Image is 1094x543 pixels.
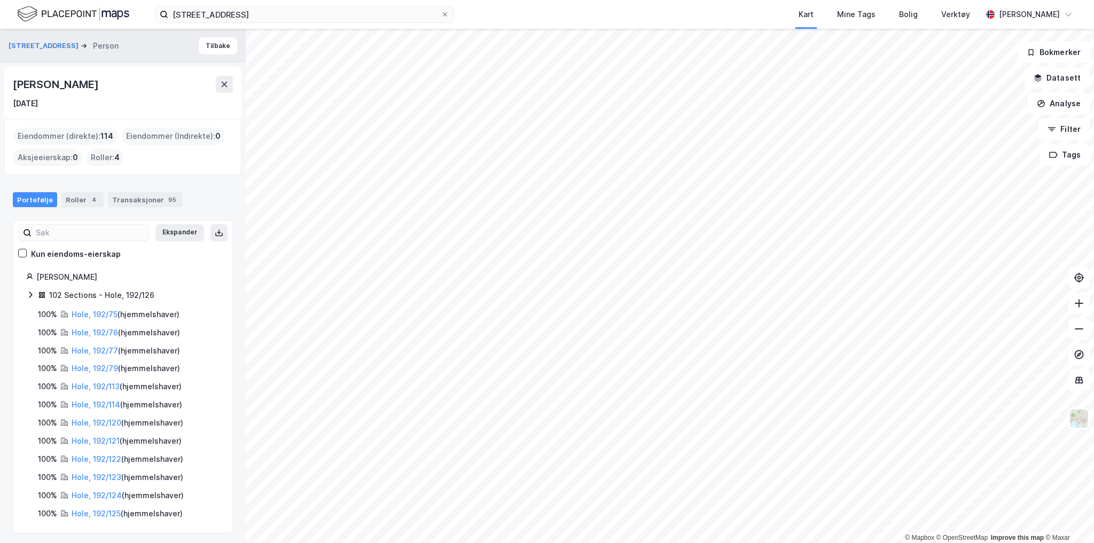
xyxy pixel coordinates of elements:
[38,380,57,393] div: 100%
[72,453,183,466] div: ( hjemmelshaver )
[168,6,441,22] input: Søk på adresse, matrikkel, gårdeiere, leietakere eller personer
[941,8,970,21] div: Verktøy
[72,398,182,411] div: ( hjemmelshaver )
[1069,408,1089,429] img: Z
[72,416,183,429] div: ( hjemmelshaver )
[38,507,57,520] div: 100%
[38,471,57,484] div: 100%
[72,346,118,355] a: Hole, 192/77
[38,344,57,357] div: 100%
[72,364,118,373] a: Hole, 192/79
[72,310,118,319] a: Hole, 192/75
[899,8,918,21] div: Bolig
[49,289,154,302] div: 102 Sections - Hole, 192/126
[31,248,121,261] div: Kun eiendoms-eierskap
[38,308,57,321] div: 100%
[100,130,113,143] span: 114
[9,41,81,51] button: [STREET_ADDRESS]
[72,344,180,357] div: ( hjemmelshaver )
[72,509,121,518] a: Hole, 192/125
[1040,144,1090,166] button: Tags
[13,76,100,93] div: [PERSON_NAME]
[72,507,183,520] div: ( hjemmelshaver )
[72,362,180,375] div: ( hjemmelshaver )
[38,489,57,502] div: 100%
[108,192,183,207] div: Transaksjoner
[155,224,204,241] button: Ekspander
[936,534,988,541] a: OpenStreetMap
[991,534,1044,541] a: Improve this map
[166,194,178,205] div: 95
[999,8,1060,21] div: [PERSON_NAME]
[72,382,120,391] a: Hole, 192/113
[72,328,118,337] a: Hole, 192/76
[38,453,57,466] div: 100%
[72,489,184,502] div: ( hjemmelshaver )
[215,130,221,143] span: 0
[837,8,876,21] div: Mine Tags
[72,418,121,427] a: Hole, 192/120
[13,149,82,166] div: Aksjeeierskap :
[38,416,57,429] div: 100%
[1025,67,1090,89] button: Datasett
[32,225,149,241] input: Søk
[72,491,122,500] a: Hole, 192/124
[72,308,179,321] div: ( hjemmelshaver )
[17,5,129,23] img: logo.f888ab2527a4732fd821a326f86c7f29.svg
[199,37,237,54] button: Tilbake
[38,326,57,339] div: 100%
[72,326,180,339] div: ( hjemmelshaver )
[38,398,57,411] div: 100%
[799,8,814,21] div: Kart
[72,454,121,463] a: Hole, 192/122
[13,128,118,145] div: Eiendommer (direkte) :
[122,128,225,145] div: Eiendommer (Indirekte) :
[13,192,57,207] div: Portefølje
[72,471,183,484] div: ( hjemmelshaver )
[1018,42,1090,63] button: Bokmerker
[114,151,120,164] span: 4
[87,149,124,166] div: Roller :
[72,436,120,445] a: Hole, 192/121
[72,435,182,447] div: ( hjemmelshaver )
[36,271,220,284] div: [PERSON_NAME]
[93,40,119,52] div: Person
[905,534,934,541] a: Mapbox
[1041,492,1094,543] iframe: Chat Widget
[13,97,38,110] div: [DATE]
[72,400,120,409] a: Hole, 192/114
[72,473,121,482] a: Hole, 192/123
[1038,119,1090,140] button: Filter
[38,435,57,447] div: 100%
[1028,93,1090,114] button: Analyse
[38,362,57,375] div: 100%
[61,192,104,207] div: Roller
[89,194,99,205] div: 4
[72,380,182,393] div: ( hjemmelshaver )
[73,151,78,164] span: 0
